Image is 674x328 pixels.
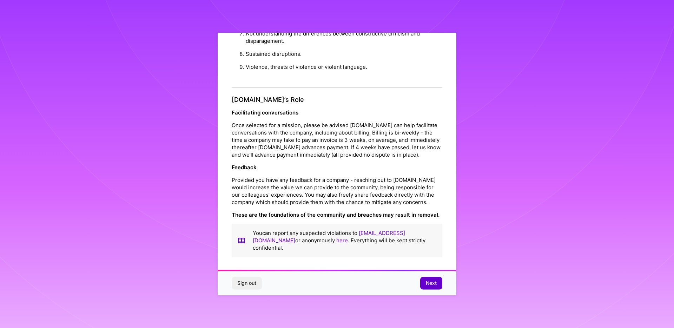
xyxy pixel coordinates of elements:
[426,280,437,287] span: Next
[246,47,442,60] li: Sustained disruptions.
[232,122,442,159] p: Once selected for a mission, please be advised [DOMAIN_NAME] can help facilitate conversations wi...
[246,27,442,47] li: Not understanding the differences between constructive criticism and disparagement.
[232,110,298,116] strong: Facilitating conversations
[253,230,405,244] a: [EMAIL_ADDRESS][DOMAIN_NAME]
[420,277,442,290] button: Next
[232,96,442,104] h4: [DOMAIN_NAME]’s Role
[232,212,440,218] strong: These are the foundations of the community and breaches may result in removal.
[246,60,442,73] li: Violence, threats of violence or violent language.
[253,230,437,252] p: You can report any suspected violations to or anonymously . Everything will be kept strictly conf...
[336,237,348,244] a: here
[237,230,246,252] img: book icon
[232,177,442,206] p: Provided you have any feedback for a company - reaching out to [DOMAIN_NAME] would increase the v...
[232,164,257,171] strong: Feedback
[237,280,256,287] span: Sign out
[232,277,262,290] button: Sign out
